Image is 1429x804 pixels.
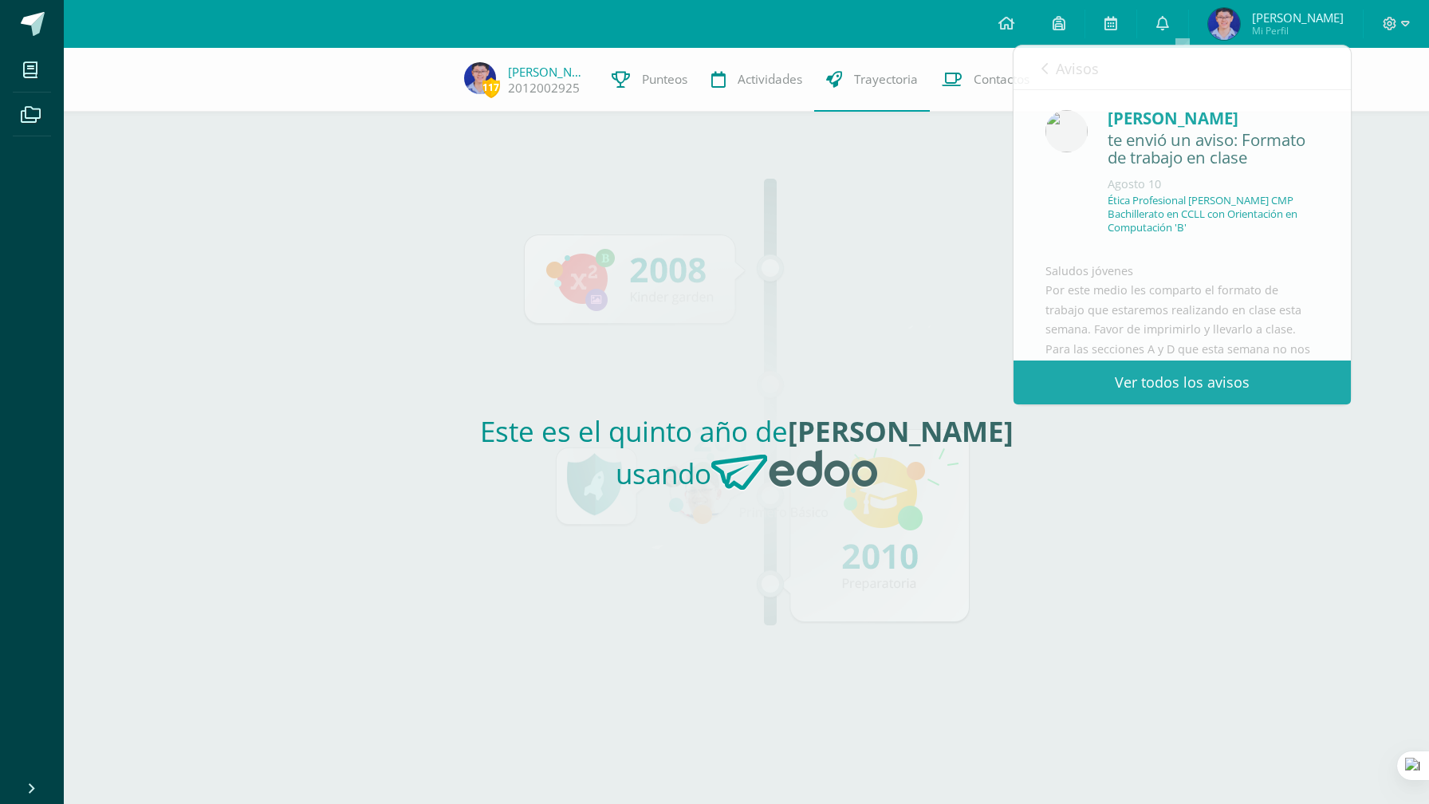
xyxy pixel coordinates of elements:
img: eac8305da70ec4796f38150793d9e04f.png [464,62,496,94]
h2: Este es el quinto año de usando [386,412,1108,504]
span: Mi Perfil [1252,24,1344,37]
img: eac8305da70ec4796f38150793d9e04f.png [1208,8,1240,40]
span: Actividades [738,71,802,88]
a: Ver todos los avisos [1014,361,1351,404]
span: [PERSON_NAME] [1252,10,1344,26]
a: Punteos [600,48,699,112]
strong: [PERSON_NAME] [788,412,1014,450]
span: Trayectoria [854,71,918,88]
p: Ética Profesional [PERSON_NAME] CMP Bachillerato en CCLL con Orientación en Computación 'B' [1108,194,1319,235]
span: Punteos [642,71,687,88]
a: Contactos [930,48,1041,112]
a: 2012002925 [508,80,580,97]
span: Contactos [974,71,1029,88]
div: [PERSON_NAME] [1108,106,1319,131]
span: 117 [482,77,500,97]
div: te envió un aviso: Formato de trabajo en clase [1108,131,1319,168]
a: Actividades [699,48,814,112]
a: Trayectoria [814,48,930,112]
img: 6dfd641176813817be49ede9ad67d1c4.png [1045,110,1088,152]
div: Agosto 10 [1108,176,1319,192]
a: [PERSON_NAME] [508,64,588,80]
span: Avisos [1056,59,1099,78]
div: Saludos jóvenes Por este medio les comparto el formato de trabajo que estaremos realizando en cla... [1045,262,1319,605]
img: Edoo [711,450,877,491]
